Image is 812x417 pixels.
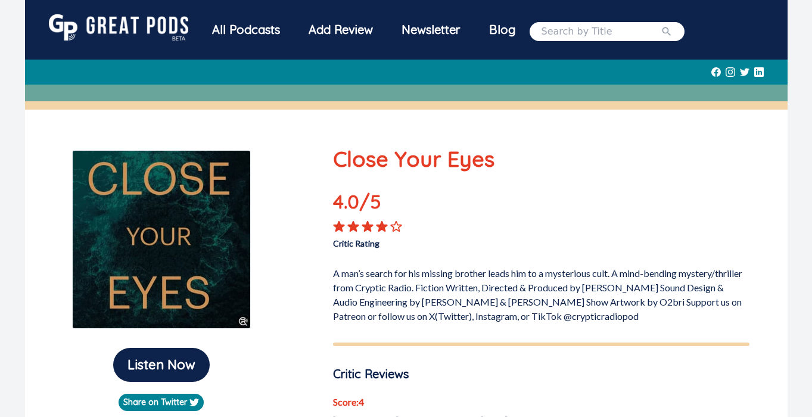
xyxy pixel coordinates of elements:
[333,232,541,250] p: Critic Rating
[333,143,749,175] p: Close Your Eyes
[387,14,475,48] a: Newsletter
[333,395,749,409] p: Score: 4
[387,14,475,45] div: Newsletter
[119,394,204,411] a: Share on Twitter
[333,365,749,383] p: Critic Reviews
[113,348,210,382] button: Listen Now
[333,187,416,220] p: 4.0 /5
[72,150,251,329] img: Close Your Eyes
[198,14,294,48] a: All Podcasts
[198,14,294,45] div: All Podcasts
[294,14,387,45] a: Add Review
[542,24,661,39] input: Search by Title
[49,14,188,41] img: GreatPods
[333,262,749,323] p: A man’s search for his missing brother leads him to a mysterious cult. A mind-bending mystery/thr...
[475,14,530,45] a: Blog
